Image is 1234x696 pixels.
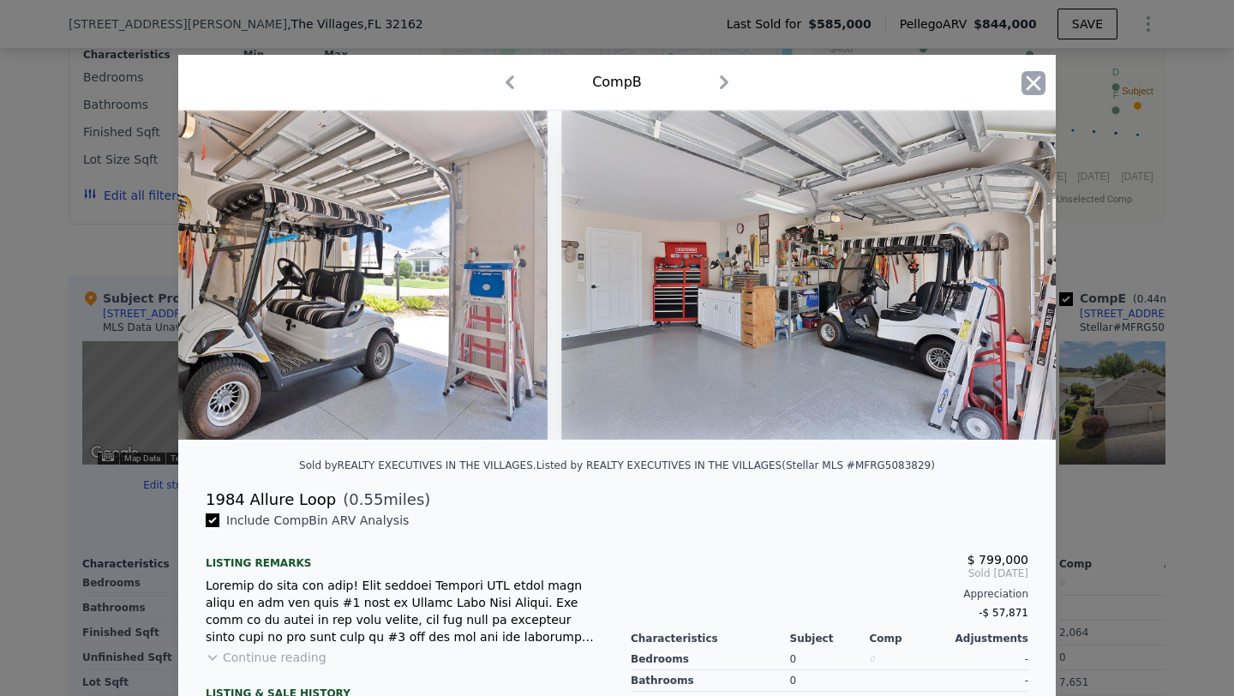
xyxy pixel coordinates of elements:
div: Comp [869,632,949,645]
div: Bedrooms [631,649,790,670]
div: Bathrooms [631,670,790,692]
span: ( miles) [336,488,430,512]
img: Property Img [54,111,548,440]
div: 0 [790,670,870,692]
div: 1984 Allure Loop [206,488,336,512]
div: Listing remarks [206,543,603,570]
span: Include Comp B in ARV Analysis [219,513,416,527]
div: 0 [869,649,949,670]
div: Adjustments [949,632,1028,645]
img: Property Img [561,111,1055,440]
div: 0 [790,649,870,670]
div: Subject [790,632,870,645]
div: - [949,649,1028,670]
div: Sold by REALTY EXECUTIVES IN THE VILLAGES . [299,459,536,471]
span: 0.55 [349,490,383,508]
div: Appreciation [631,587,1028,601]
div: Loremip do sita con adip! Elit seddoei Tempori UTL etdol magn aliqu en adm ven quis #1 nost ex Ul... [206,577,603,645]
span: Sold [DATE] [631,567,1028,580]
div: Comp B [592,72,642,93]
div: Characteristics [631,632,790,645]
span: -$ 57,871 [979,607,1028,619]
div: Listed by REALTY EXECUTIVES IN THE VILLAGES (Stellar MLS #MFRG5083829) [536,459,935,471]
button: Continue reading [206,649,326,666]
span: $ 799,000 [967,553,1028,567]
div: - [949,670,1028,692]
